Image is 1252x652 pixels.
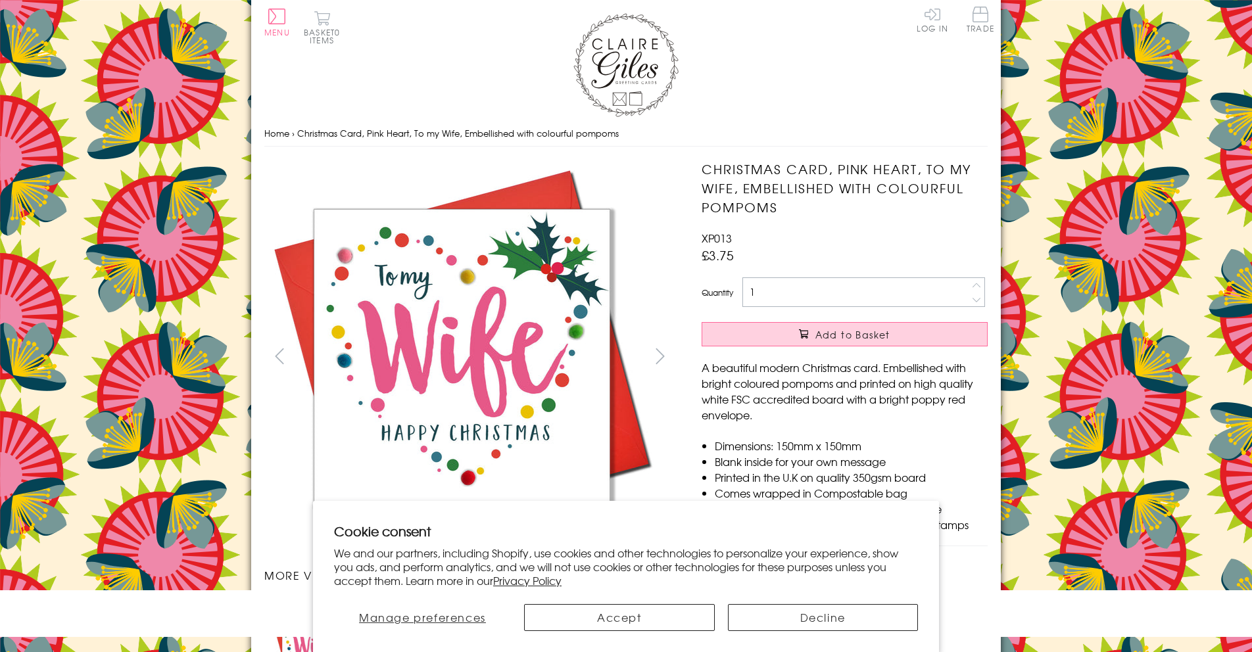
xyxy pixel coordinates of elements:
[264,160,659,554] img: Christmas Card, Pink Heart, To my Wife, Embellished with colourful pompoms
[264,341,294,371] button: prev
[264,9,290,36] button: Menu
[702,360,988,423] p: A beautiful modern Christmas card. Embellished with bright coloured pompoms and printed on high q...
[715,469,988,485] li: Printed in the U.K on quality 350gsm board
[264,26,290,38] span: Menu
[292,127,295,139] span: ›
[493,572,562,588] a: Privacy Policy
[702,246,734,264] span: £3.75
[967,7,994,32] span: Trade
[524,604,715,631] button: Accept
[264,567,675,583] h3: More views
[646,341,675,371] button: next
[304,11,340,44] button: Basket0 items
[728,604,919,631] button: Decline
[359,609,486,625] span: Manage preferences
[264,120,988,147] nav: breadcrumbs
[334,604,511,631] button: Manage preferences
[675,160,1070,554] img: Christmas Card, Pink Heart, To my Wife, Embellished with colourful pompoms
[334,546,918,587] p: We and our partners, including Shopify, use cookies and other technologies to personalize your ex...
[334,522,918,540] h2: Cookie consent
[702,230,732,246] span: XP013
[573,13,679,117] img: Claire Giles Greetings Cards
[815,328,890,341] span: Add to Basket
[702,160,988,216] h1: Christmas Card, Pink Heart, To my Wife, Embellished with colourful pompoms
[702,287,733,298] label: Quantity
[297,127,619,139] span: Christmas Card, Pink Heart, To my Wife, Embellished with colourful pompoms
[702,322,988,346] button: Add to Basket
[715,485,988,501] li: Comes wrapped in Compostable bag
[715,454,988,469] li: Blank inside for your own message
[264,127,289,139] a: Home
[967,7,994,35] a: Trade
[310,26,340,46] span: 0 items
[917,7,948,32] a: Log In
[715,438,988,454] li: Dimensions: 150mm x 150mm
